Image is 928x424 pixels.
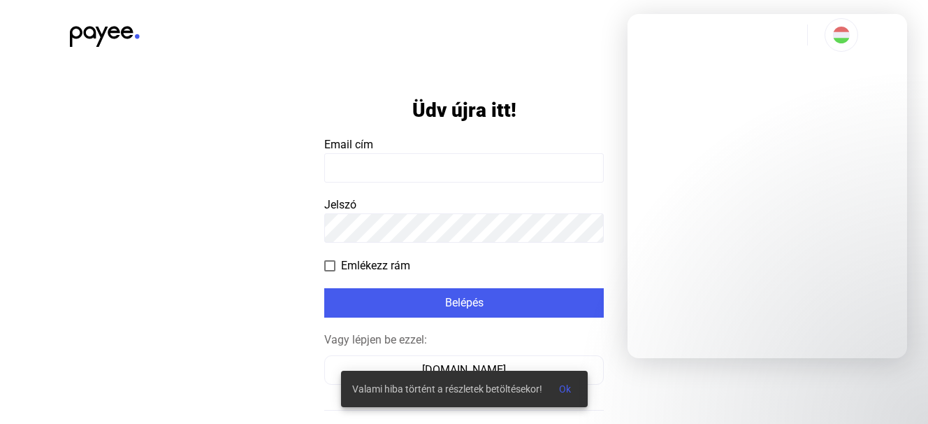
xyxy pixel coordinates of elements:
span: Valami hiba történt a részletek betöltésekor! [352,381,542,397]
iframe: Intercom live chat [628,14,907,358]
span: Emlékezz rám [341,257,410,274]
span: Email cím [324,138,373,151]
button: Belépés [324,288,604,318]
span: Ok [559,383,571,395]
div: Vagy lépjen be ezzel: [324,332,604,348]
img: black-payee-blue-dot.svg [70,18,140,47]
span: Jelszó [324,198,356,211]
div: Belépés [328,295,600,311]
h1: Üdv újra itt! [412,98,516,122]
iframe: Intercom live chat [873,369,907,403]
